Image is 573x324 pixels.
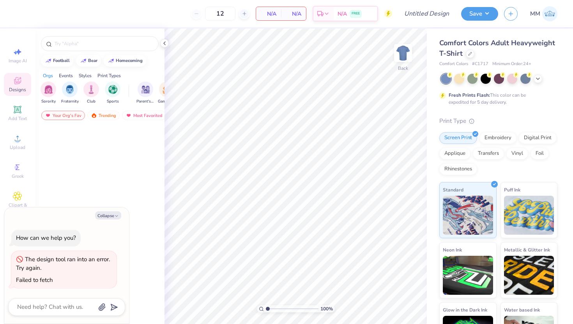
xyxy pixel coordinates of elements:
[479,132,516,144] div: Embroidery
[44,85,53,94] img: Sorority Image
[16,255,110,272] div: The design tool ran into an error. Try again.
[122,111,166,120] div: Most Favorited
[95,211,121,220] button: Collapse
[104,55,146,67] button: homecoming
[76,55,101,67] button: bear
[473,148,504,159] div: Transfers
[88,58,97,63] div: bear
[158,99,176,104] span: Game Day
[338,10,347,18] span: N/A
[141,85,150,94] img: Parent's Weekend Image
[439,61,468,67] span: Comfort Colors
[10,144,25,150] span: Upload
[519,132,557,144] div: Digital Print
[439,117,557,126] div: Print Type
[53,58,70,63] div: football
[54,40,154,48] input: Try "Alpha"
[105,81,120,104] div: filter for Sports
[443,186,463,194] span: Standard
[439,163,477,175] div: Rhinestones
[91,113,97,118] img: trending.gif
[163,85,172,94] img: Game Day Image
[61,99,79,104] span: Fraternity
[116,58,143,63] div: homecoming
[107,99,119,104] span: Sports
[83,81,99,104] div: filter for Club
[352,11,360,16] span: FREE
[12,173,24,179] span: Greek
[504,306,540,314] span: Water based Ink
[398,65,408,72] div: Back
[59,72,73,79] div: Events
[126,113,132,118] img: most_fav.gif
[158,81,176,104] div: filter for Game Day
[9,58,27,64] span: Image AI
[443,196,493,235] img: Standard
[443,256,493,295] img: Neon Ink
[105,81,120,104] button: filter button
[87,99,95,104] span: Club
[439,132,477,144] div: Screen Print
[136,81,154,104] div: filter for Parent's Weekend
[87,111,120,120] div: Trending
[504,246,550,254] span: Metallic & Glitter Ink
[472,61,488,67] span: # C1717
[506,148,528,159] div: Vinyl
[41,111,85,120] div: Your Org's Fav
[4,202,31,214] span: Clipart & logos
[61,81,79,104] div: filter for Fraternity
[136,99,154,104] span: Parent's Weekend
[79,72,92,79] div: Styles
[45,58,51,63] img: trend_line.gif
[87,85,95,94] img: Club Image
[97,72,121,79] div: Print Types
[158,81,176,104] button: filter button
[61,81,79,104] button: filter button
[542,6,557,21] img: Macy Mccollough
[16,234,76,242] div: How can we help you?
[43,72,53,79] div: Orgs
[530,9,540,18] span: MM
[41,81,56,104] button: filter button
[439,38,555,58] span: Comfort Colors Adult Heavyweight T-Shirt
[443,246,462,254] span: Neon Ink
[320,305,333,312] span: 100 %
[492,61,531,67] span: Minimum Order: 24 +
[41,99,56,104] span: Sorority
[504,256,554,295] img: Metallic & Glitter Ink
[398,6,455,21] input: Untitled Design
[449,92,545,106] div: This color can be expedited for 5 day delivery.
[531,148,549,159] div: Foil
[83,81,99,104] button: filter button
[41,55,73,67] button: football
[439,148,470,159] div: Applique
[205,7,235,21] input: – –
[530,6,557,21] a: MM
[395,45,411,61] img: Back
[41,81,56,104] div: filter for Sorority
[108,85,117,94] img: Sports Image
[108,58,114,63] img: trend_line.gif
[80,58,87,63] img: trend_line.gif
[8,115,27,122] span: Add Text
[45,113,51,118] img: most_fav.gif
[65,85,74,94] img: Fraternity Image
[16,276,53,284] div: Failed to fetch
[504,196,554,235] img: Puff Ink
[461,7,498,21] button: Save
[136,81,154,104] button: filter button
[261,10,276,18] span: N/A
[504,186,520,194] span: Puff Ink
[443,306,487,314] span: Glow in the Dark Ink
[286,10,301,18] span: N/A
[9,87,26,93] span: Designs
[449,92,490,98] strong: Fresh Prints Flash:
